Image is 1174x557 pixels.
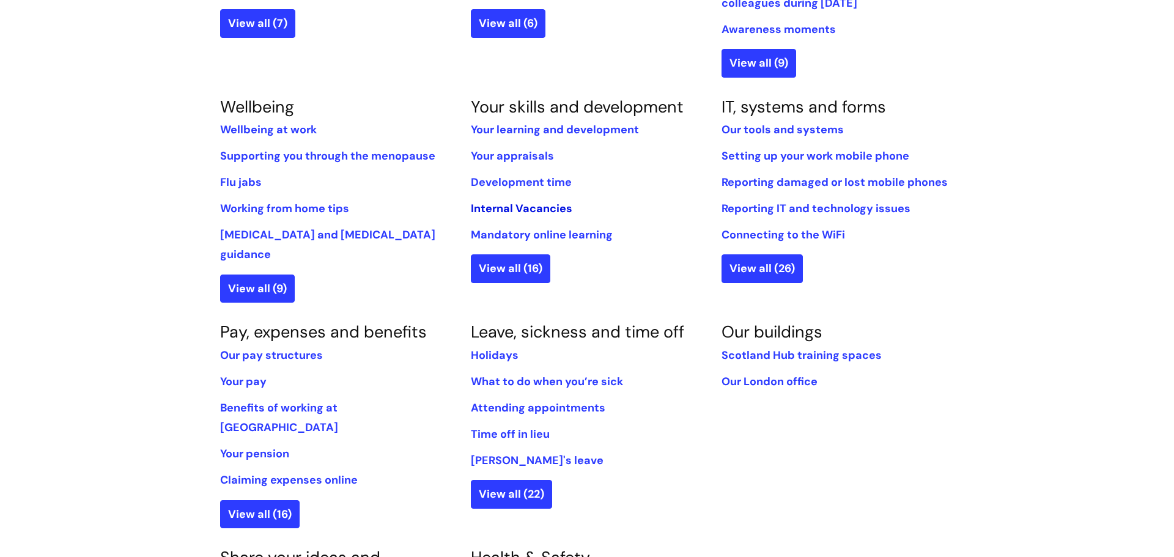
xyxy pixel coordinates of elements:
[471,201,572,216] a: Internal Vacancies
[220,9,295,37] a: View all (7)
[471,96,684,117] a: Your skills and development
[722,122,844,137] a: Our tools and systems
[722,348,882,363] a: Scotland Hub training spaces
[220,149,435,163] a: Supporting you through the menopause
[471,400,605,415] a: Attending appointments
[722,254,803,282] a: View all (26)
[220,227,435,262] a: [MEDICAL_DATA] and [MEDICAL_DATA] guidance
[220,348,323,363] a: Our pay structures
[471,348,519,363] a: Holidays
[722,321,822,342] a: Our buildings
[220,374,267,389] a: Your pay
[471,122,639,137] a: Your learning and development
[471,453,604,468] a: [PERSON_NAME]'s leave
[722,96,886,117] a: IT, systems and forms
[722,49,796,77] a: View all (9)
[471,149,554,163] a: Your appraisals
[220,201,349,216] a: Working from home tips
[220,321,427,342] a: Pay, expenses and benefits
[471,227,613,242] a: Mandatory online learning
[722,374,818,389] a: Our London office
[471,9,545,37] a: View all (6)
[220,400,338,435] a: Benefits of working at [GEOGRAPHIC_DATA]
[220,96,294,117] a: Wellbeing
[471,254,550,282] a: View all (16)
[220,500,300,528] a: View all (16)
[220,473,358,487] a: Claiming expenses online
[220,446,289,461] a: Your pension
[471,480,552,508] a: View all (22)
[471,321,684,342] a: Leave, sickness and time off
[220,122,317,137] a: Wellbeing at work
[722,201,910,216] a: Reporting IT and technology issues
[722,227,845,242] a: Connecting to the WiFi
[722,175,948,190] a: Reporting damaged or lost mobile phones
[722,149,909,163] a: Setting up your work mobile phone
[471,374,623,389] a: What to do when you’re sick
[471,427,550,441] a: Time off in lieu
[220,175,262,190] a: Flu jabs
[722,22,836,37] a: Awareness moments
[471,175,572,190] a: Development time
[220,275,295,303] a: View all (9)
